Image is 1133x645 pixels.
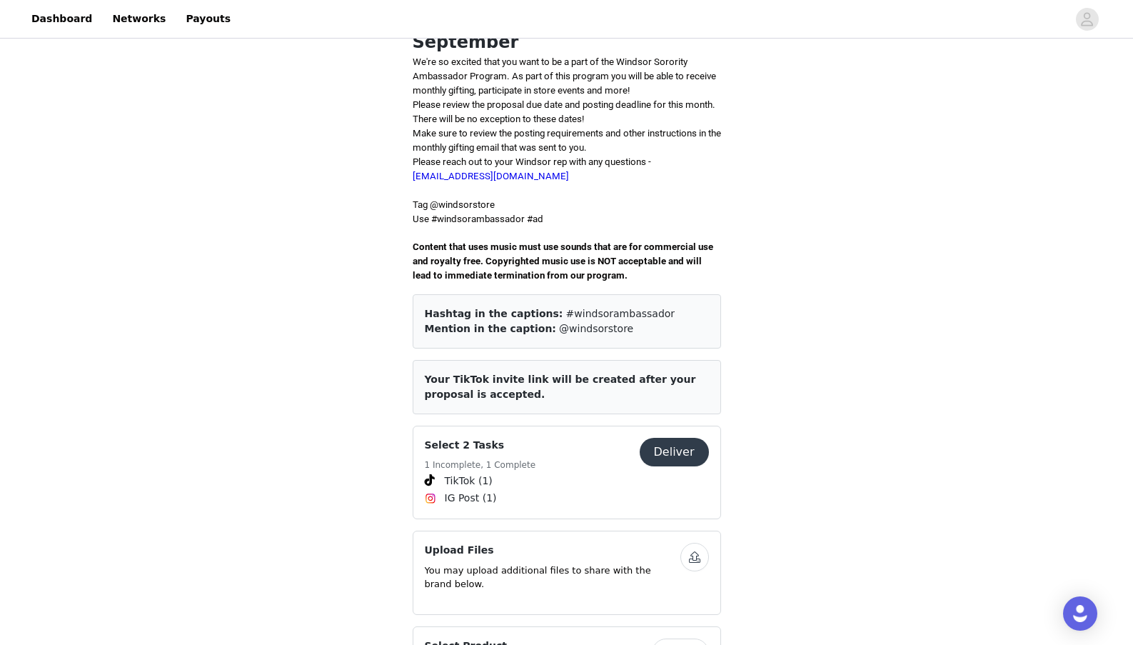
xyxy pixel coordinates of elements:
h4: Upload Files [425,543,680,558]
span: Content that uses music must use sounds that are for commercial use and royalty free. Copyrighted... [413,241,715,281]
span: Please reach out to your Windsor rep with any questions - [413,156,651,181]
span: Use #windsorambassador #ad [413,214,543,224]
a: Payouts [177,3,239,35]
div: Select 2 Tasks [413,426,721,519]
span: #windsorambassador [566,308,675,319]
span: @windsorstore [559,323,633,334]
a: Dashboard [23,3,101,35]
a: [EMAIL_ADDRESS][DOMAIN_NAME] [413,171,569,181]
h4: Select 2 Tasks [425,438,536,453]
span: We're so excited that you want to be a part of the Windsor Sorority Ambassador Program. As part o... [413,56,716,96]
button: Deliver [640,438,709,466]
p: You may upload additional files to share with the brand below. [425,564,680,591]
div: avatar [1080,8,1094,31]
span: IG Post (1) [445,491,497,506]
img: Instagram Icon [425,493,436,504]
span: Hashtag in the captions: [425,308,563,319]
h5: 1 Incomplete, 1 Complete [425,459,536,471]
span: Mention in the caption: [425,323,556,334]
span: Make sure to review the posting requirements and other instructions in the monthly gifting email ... [413,128,721,153]
a: Networks [104,3,174,35]
span: Tag @windsorstore [413,199,495,210]
span: Please review the proposal due date and posting deadline for this month. There will be no excepti... [413,99,715,124]
span: TikTok (1) [445,474,493,489]
div: Open Intercom Messenger [1063,596,1097,631]
span: Your TikTok invite link will be created after your proposal is accepted. [425,374,696,400]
